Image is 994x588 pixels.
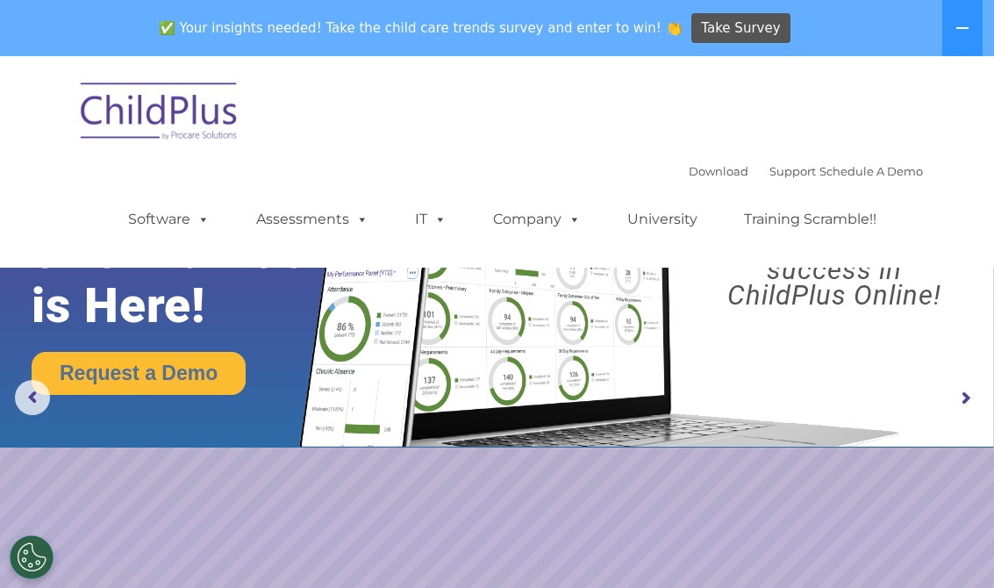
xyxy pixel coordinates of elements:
[769,164,816,178] a: Support
[152,11,689,46] span: ✅ Your insights needed! Take the child care trends survey and enter to win! 👏
[32,169,349,333] rs-layer: The Future of ChildPlus is Here!
[687,181,982,308] rs-layer: Boost your productivity and streamline your success in ChildPlus Online!
[397,202,464,237] a: IT
[476,202,598,237] a: Company
[691,13,790,44] a: Take Survey
[689,164,923,178] font: |
[239,202,386,237] a: Assessments
[726,202,894,237] a: Training Scramble!!
[111,202,227,237] a: Software
[610,202,715,237] a: University
[10,535,54,579] button: Cookies Settings
[701,13,780,44] span: Take Survey
[819,164,923,178] a: Schedule A Demo
[689,164,748,178] a: Download
[72,70,247,158] img: ChildPlus by Procare Solutions
[32,352,246,395] a: Request a Demo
